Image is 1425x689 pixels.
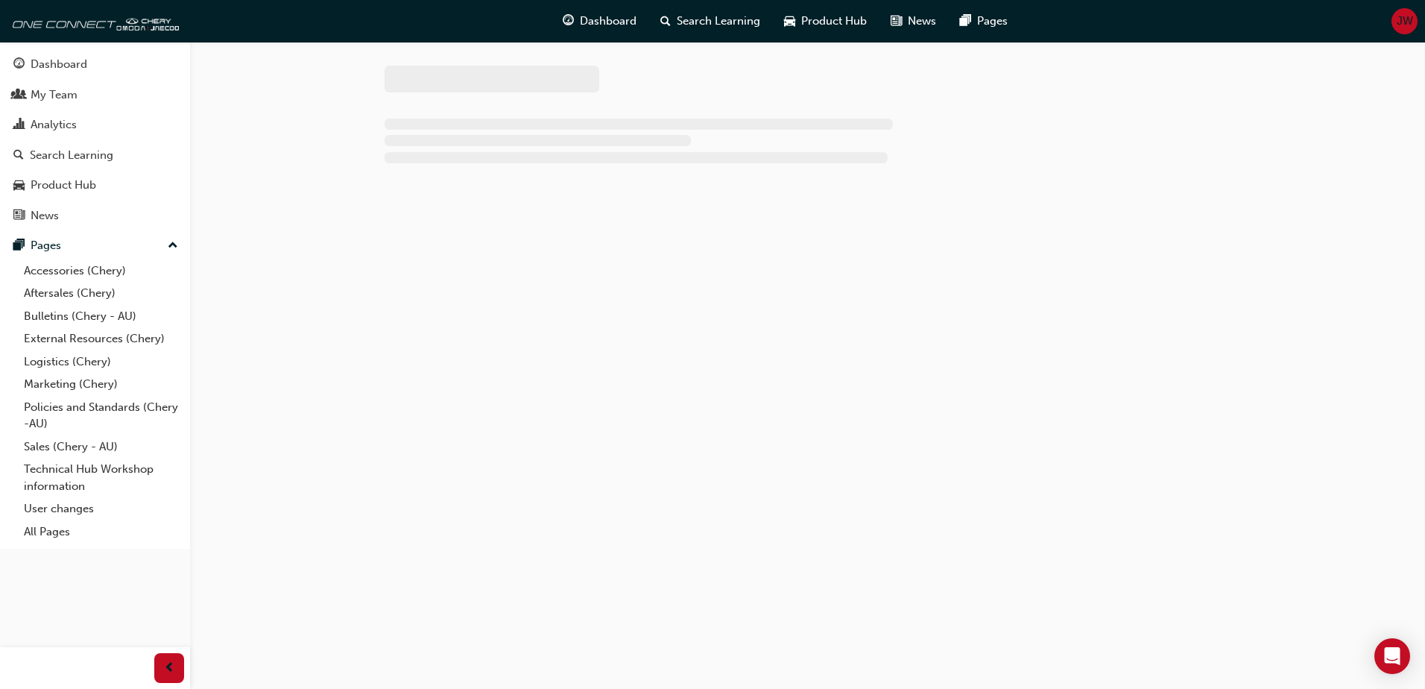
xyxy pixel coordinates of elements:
a: All Pages [18,520,184,544]
span: prev-icon [164,659,175,678]
div: My Team [31,86,78,104]
a: My Team [6,81,184,109]
a: Sales (Chery - AU) [18,435,184,459]
span: Product Hub [801,13,867,30]
a: Search Learning [6,142,184,169]
img: oneconnect [7,6,179,36]
a: Accessories (Chery) [18,259,184,283]
div: Product Hub [31,177,96,194]
span: car-icon [784,12,795,31]
span: guage-icon [563,12,574,31]
span: Pages [977,13,1008,30]
div: Open Intercom Messenger [1374,638,1410,674]
a: guage-iconDashboard [551,6,648,37]
a: Bulletins (Chery - AU) [18,305,184,328]
span: people-icon [13,89,25,102]
span: chart-icon [13,119,25,132]
a: search-iconSearch Learning [648,6,772,37]
button: DashboardMy TeamAnalyticsSearch LearningProduct HubNews [6,48,184,232]
a: User changes [18,497,184,520]
a: Product Hub [6,172,184,199]
span: News [908,13,936,30]
span: Dashboard [580,13,636,30]
span: JW [1397,13,1413,30]
span: pages-icon [13,239,25,253]
span: Search Learning [677,13,760,30]
span: news-icon [13,210,25,223]
div: Dashboard [31,56,87,73]
a: car-iconProduct Hub [772,6,879,37]
button: Pages [6,232,184,259]
div: Search Learning [30,147,113,164]
a: news-iconNews [879,6,948,37]
div: News [31,207,59,224]
span: news-icon [891,12,902,31]
a: News [6,202,184,230]
span: guage-icon [13,58,25,72]
span: car-icon [13,179,25,192]
span: up-icon [168,236,178,256]
a: Marketing (Chery) [18,373,184,396]
a: Analytics [6,111,184,139]
a: Aftersales (Chery) [18,282,184,305]
div: Analytics [31,116,77,133]
a: Technical Hub Workshop information [18,458,184,497]
a: Dashboard [6,51,184,78]
button: JW [1391,8,1418,34]
span: pages-icon [960,12,971,31]
a: pages-iconPages [948,6,1020,37]
a: External Resources (Chery) [18,327,184,350]
a: Logistics (Chery) [18,350,184,374]
span: search-icon [660,12,671,31]
span: search-icon [13,149,24,163]
a: Policies and Standards (Chery -AU) [18,396,184,435]
div: Pages [31,237,61,254]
